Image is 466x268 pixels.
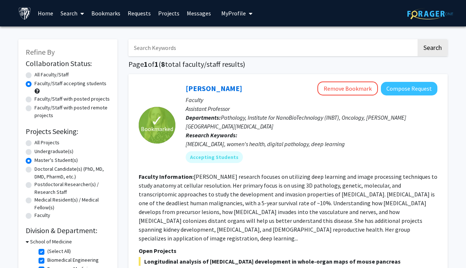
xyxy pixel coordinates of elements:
[26,59,110,68] h2: Collaboration Status:
[30,238,72,246] h3: School of Medicine
[34,95,110,103] label: Faculty/Staff with posted projects
[154,0,183,26] a: Projects
[34,148,73,155] label: Undergraduate(s)
[407,8,453,19] img: ForagerOne Logo
[26,226,110,235] h2: Division & Department:
[26,47,55,57] span: Refine By
[139,173,437,242] fg-read-more: [PERSON_NAME] research focuses on utilizing deep learning and image processing techniques to stud...
[186,114,221,121] b: Departments:
[34,165,110,181] label: Doctoral Candidate(s) (PhD, MD, DMD, PharmD, etc.)
[34,156,78,164] label: Master's Student(s)
[128,60,448,69] h1: Page of ( total faculty/staff results)
[186,114,406,130] span: Pathology, Institute for NanoBioTechnology (INBT), Oncology, [PERSON_NAME][GEOGRAPHIC_DATA][MEDIC...
[154,59,159,69] span: 1
[18,7,31,20] img: Johns Hopkins University Logo
[183,0,215,26] a: Messages
[34,71,69,79] label: All Faculty/Staff
[34,80,106,87] label: Faculty/Staff accepting students
[26,127,110,136] h2: Projects Seeking:
[186,95,437,104] p: Faculty
[34,211,50,219] label: Faculty
[34,181,110,196] label: Postdoctoral Researcher(s) / Research Staff
[128,39,416,56] input: Search Keywords
[47,256,99,264] label: Biomedical Engineering
[144,59,148,69] span: 1
[186,140,437,148] div: [MEDICAL_DATA], women's health, digital pathology, deep learning
[186,151,243,163] mat-chip: Accepting Students
[141,124,173,133] span: Bookmarked
[139,257,437,266] span: Longitudinal analysis of [MEDICAL_DATA] development in whole-organ maps of mouse pancreas
[34,139,59,146] label: All Projects
[34,196,110,211] label: Medical Resident(s) / Medical Fellow(s)
[34,0,57,26] a: Home
[57,0,88,26] a: Search
[6,235,31,262] iframe: Chat
[221,10,246,17] span: My Profile
[139,173,194,180] b: Faculty Information:
[47,247,71,255] label: (Select All)
[381,82,437,95] button: Compose Request to Ashley Kiemen
[186,84,242,93] a: [PERSON_NAME]
[139,246,437,255] p: Open Projects
[317,82,378,95] button: Remove Bookmark
[151,117,163,124] span: ✓
[161,59,165,69] span: 8
[186,131,237,139] b: Research Keywords:
[418,39,448,56] button: Search
[88,0,124,26] a: Bookmarks
[186,104,437,113] p: Assistant Professor
[34,104,110,119] label: Faculty/Staff with posted remote projects
[124,0,154,26] a: Requests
